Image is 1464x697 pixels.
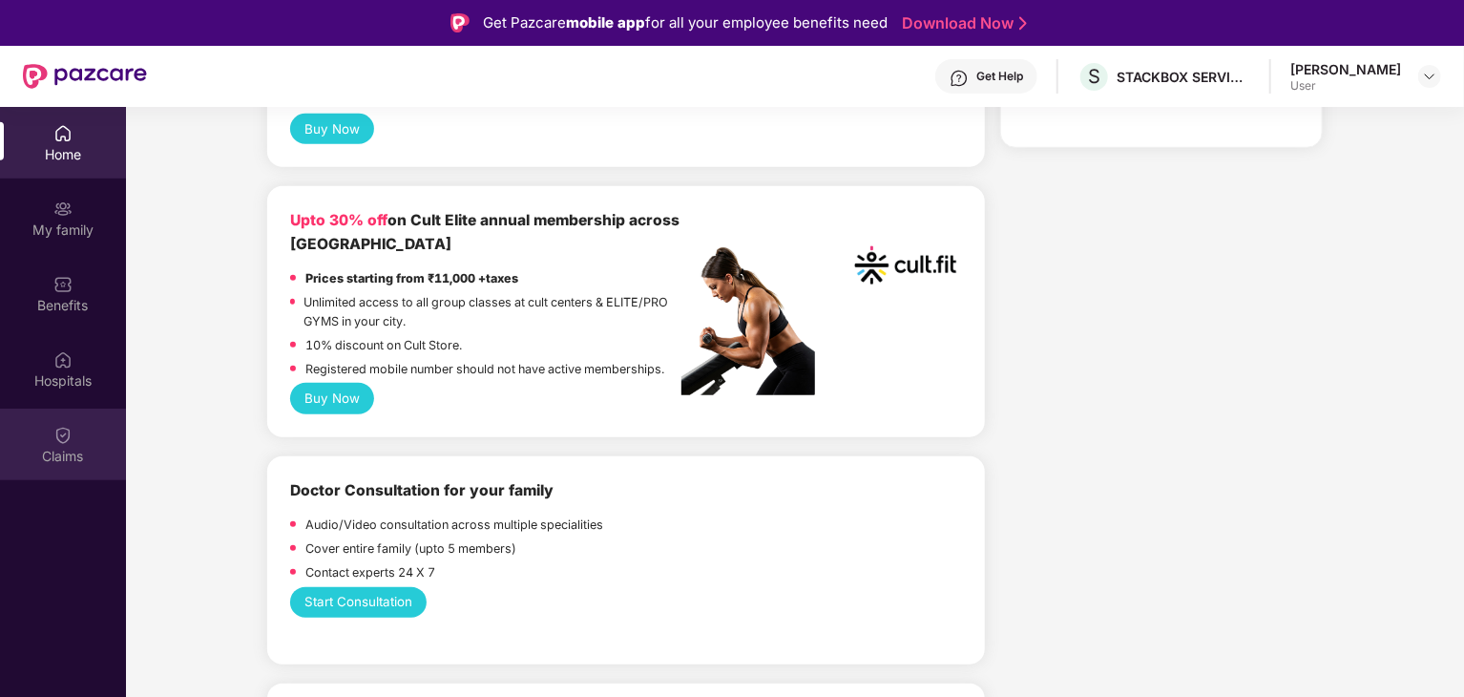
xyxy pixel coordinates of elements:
[483,11,888,34] div: Get Pazcare for all your employee benefits need
[902,13,1021,33] a: Download Now
[53,200,73,219] img: svg+xml;base64,PHN2ZyB3aWR0aD0iMjAiIGhlaWdodD0iMjAiIHZpZXdCb3g9IjAgMCAyMCAyMCIgZmlsbD0ibm9uZSIgeG...
[305,539,516,559] p: Cover entire family (upto 5 members)
[290,481,554,499] b: Doctor Consultation for your family
[53,275,73,294] img: svg+xml;base64,PHN2ZyBpZD0iQmVuZWZpdHMiIHhtbG5zPSJodHRwOi8vd3d3LnczLm9yZy8yMDAwL3N2ZyIgd2lkdGg9Ij...
[290,211,680,253] b: on Cult Elite annual membership across [GEOGRAPHIC_DATA]
[290,114,375,144] button: Buy Now
[53,426,73,445] img: svg+xml;base64,PHN2ZyBpZD0iQ2xhaW0iIHhtbG5zPSJodHRwOi8vd3d3LnczLm9yZy8yMDAwL3N2ZyIgd2lkdGg9IjIwIi...
[305,336,462,355] p: 10% discount on Cult Store.
[1422,69,1437,84] img: svg+xml;base64,PHN2ZyBpZD0iRHJvcGRvd24tMzJ4MzIiIHhtbG5zPSJodHRwOi8vd3d3LnczLm9yZy8yMDAwL3N2ZyIgd2...
[53,124,73,143] img: svg+xml;base64,PHN2ZyBpZD0iSG9tZSIgeG1sbnM9Imh0dHA6Ly93d3cudzMub3JnLzIwMDAvc3ZnIiB3aWR0aD0iMjAiIG...
[305,271,518,285] strong: Prices starting from ₹11,000 +taxes
[23,64,147,89] img: New Pazcare Logo
[566,13,645,32] strong: mobile app
[849,209,961,321] img: cult.png
[950,69,969,88] img: svg+xml;base64,PHN2ZyBpZD0iSGVscC0zMngzMiIgeG1sbnM9Imh0dHA6Ly93d3cudzMub3JnLzIwMDAvc3ZnIiB3aWR0aD...
[290,383,375,413] button: Buy Now
[304,293,682,331] p: Unlimited access to all group classes at cult centers & ELITE/PRO GYMS in your city.
[1290,60,1401,78] div: [PERSON_NAME]
[290,211,387,229] b: Upto 30% off
[1117,68,1250,86] div: STACKBOX SERVICES PRIVATE LIMITED
[290,587,428,618] button: Start Consultation
[450,13,470,32] img: Logo
[1290,78,1401,94] div: User
[681,247,815,395] img: pc2.png
[53,350,73,370] img: svg+xml;base64,PHN2ZyBpZD0iSG9zcGl0YWxzIiB4bWxucz0iaHR0cDovL3d3dy53My5vcmcvMjAwMC9zdmciIHdpZHRoPS...
[305,360,664,379] p: Registered mobile number should not have active memberships.
[1088,65,1100,88] span: S
[1019,13,1027,33] img: Stroke
[305,516,603,535] p: Audio/Video consultation across multiple specialities
[976,69,1023,84] div: Get Help
[305,563,435,582] p: Contact experts 24 X 7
